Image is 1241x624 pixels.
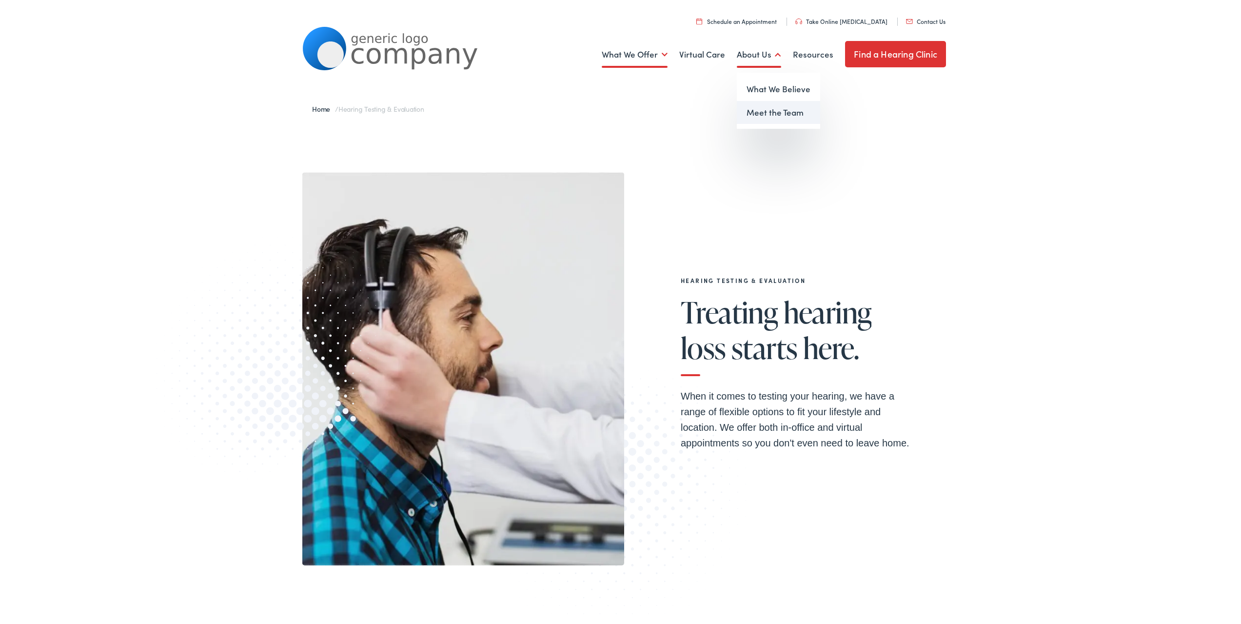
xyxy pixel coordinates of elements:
[803,330,859,362] span: here.
[141,220,399,485] img: Graphic image with a halftone pattern, contributing to the site's visual design.
[906,17,913,22] img: utility icon
[681,294,778,326] span: Treating
[906,15,946,23] a: Contact Us
[737,76,820,99] a: What We Believe
[312,102,335,112] a: Home
[845,39,946,65] a: Find a Hearing Clinic
[681,275,915,282] h2: Hearing Testing & Evaluation
[696,16,702,22] img: utility icon
[681,386,915,449] p: When it comes to testing your hearing, we have a range of flexible options to fit your lifestyle ...
[737,99,820,122] a: Meet the Team
[795,17,802,22] img: utility icon
[737,35,781,71] a: About Us
[784,294,872,326] span: hearing
[795,15,887,23] a: Take Online [MEDICAL_DATA]
[602,35,668,71] a: What We Offer
[312,102,424,112] span: /
[731,330,797,362] span: starts
[793,35,833,71] a: Resources
[338,102,424,112] span: Hearing Testing & Evaluation
[681,330,726,362] span: loss
[696,15,777,23] a: Schedule an Appointment
[679,35,725,71] a: Virtual Care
